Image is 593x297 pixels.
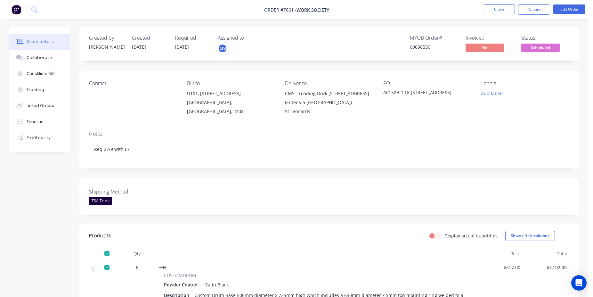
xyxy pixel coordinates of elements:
[27,119,44,125] div: Timeline
[89,139,569,159] div: Req 22/9 with L7
[27,87,44,93] div: Tracking
[444,232,498,239] label: Display actual quantities
[525,264,567,271] span: $3,102.00
[481,80,569,87] div: Labels
[505,231,555,241] button: Show / Hide columns
[285,107,373,116] div: St Leonards,
[478,89,507,98] button: Add labels
[410,44,458,50] div: 00098530
[175,35,210,41] div: Required
[9,66,70,82] button: Checklists 0/0
[410,35,458,41] div: MYOB Order #
[521,44,560,53] button: Scheduled
[383,89,463,98] div: A0152B-1 L8 [STREET_ADDRESS]
[27,71,55,77] div: Checklists 0/0
[187,89,275,98] div: U101, [STREET_ADDRESS]
[159,264,167,270] span: T03
[203,280,229,289] div: Satin Black
[479,264,520,271] span: $517.00
[521,44,560,52] span: Scheduled
[9,34,70,50] button: Order details
[12,5,21,14] img: Factory
[89,188,169,195] label: Shipping Method
[523,247,569,260] div: Total
[9,114,70,130] button: Timeline
[89,197,112,205] div: TSA Truck
[187,98,275,116] div: [GEOGRAPHIC_DATA], [GEOGRAPHIC_DATA], 2208
[132,35,167,41] div: Created
[187,89,275,116] div: U101, [STREET_ADDRESS][GEOGRAPHIC_DATA], [GEOGRAPHIC_DATA], 2208
[483,4,515,14] button: Close
[132,44,146,50] span: [DATE]
[89,80,177,87] div: Contact
[553,4,585,14] button: Edit Order
[466,35,514,41] div: Invoiced
[9,50,70,66] button: Collaborate
[521,35,569,41] div: Status
[89,35,124,41] div: Created by
[89,44,124,50] div: [PERSON_NAME]
[27,39,54,45] div: Order details
[187,80,275,87] div: Bill to
[118,247,156,260] div: Qty
[164,280,200,289] div: Powder Coated
[164,272,196,279] span: CUSTOMDRUM
[89,131,569,137] div: Notes
[218,35,282,41] div: Assigned to
[89,232,111,240] div: Products
[9,130,70,146] button: Profitability
[218,44,227,53] button: GS
[285,89,373,107] div: CMS - Loading Dock [STREET_ADDRESS] (Enter via [GEOGRAPHIC_DATA])
[9,82,70,98] button: Tracking
[285,89,373,116] div: CMS - Loading Dock [STREET_ADDRESS] (Enter via [GEOGRAPHIC_DATA])St Leonards,
[296,7,329,13] a: Work Society
[466,44,504,52] span: No
[571,275,587,291] div: Open Intercom Messenger
[383,80,471,87] div: PO
[518,4,550,15] button: Options
[285,80,373,87] div: Deliver to
[27,135,51,141] div: Profitability
[9,98,70,114] button: Linked Orders
[136,264,138,271] span: 6
[476,247,523,260] div: Price
[27,103,54,109] div: Linked Orders
[27,55,52,61] div: Collaborate
[175,44,189,50] span: [DATE]
[264,7,296,13] span: Order #7661 -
